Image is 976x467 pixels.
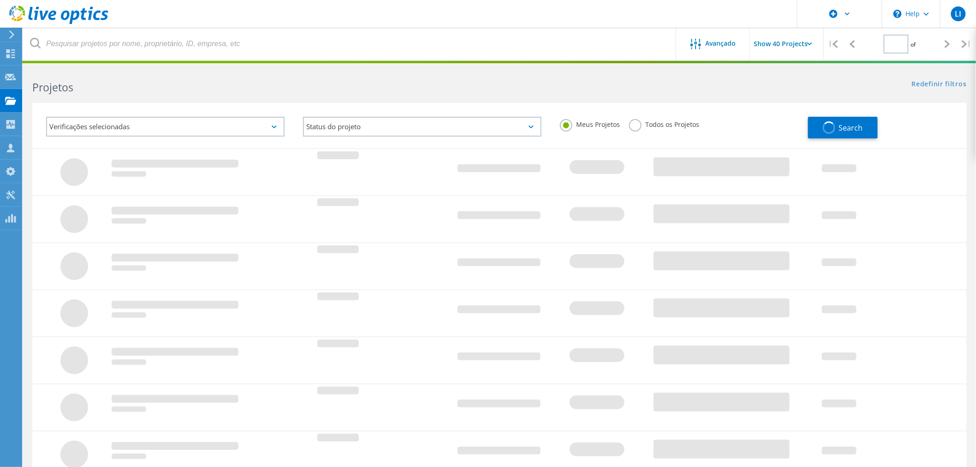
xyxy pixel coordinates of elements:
span: Avançado [706,40,736,47]
a: Redefinir filtros [912,81,967,89]
b: Projetos [32,80,73,95]
span: LI [955,10,961,18]
span: Search [839,123,863,133]
span: of [911,41,916,48]
div: | [824,28,843,60]
input: Pesquisar projetos por nome, proprietário, ID, empresa, etc [23,28,677,60]
a: Live Optics Dashboard [9,19,108,26]
svg: \n [893,10,902,18]
label: Todos os Projetos [629,119,699,128]
div: | [957,28,976,60]
div: Verificações selecionadas [46,117,285,137]
button: Search [808,117,878,138]
div: Status do projeto [303,117,542,137]
label: Meus Projetos [560,119,620,128]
